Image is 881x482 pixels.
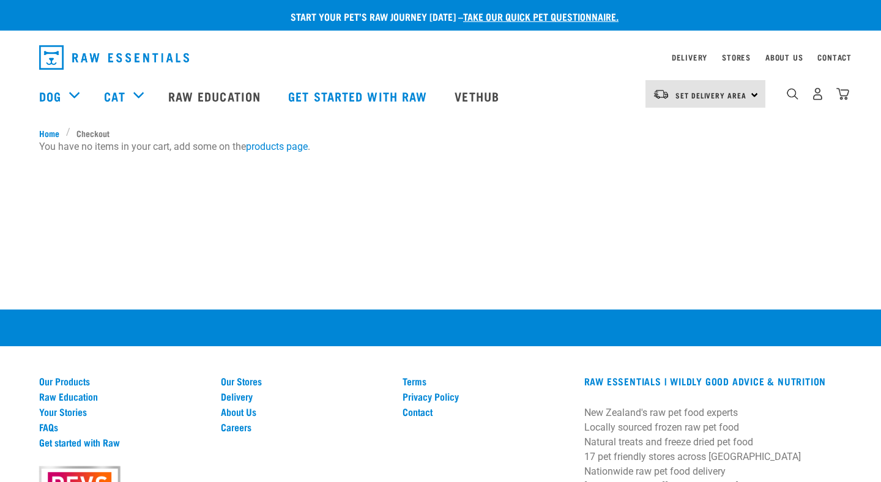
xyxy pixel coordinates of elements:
[39,127,842,139] nav: breadcrumbs
[39,421,206,432] a: FAQs
[39,376,206,387] a: Our Products
[653,89,669,100] img: van-moving.png
[811,87,824,100] img: user.png
[39,45,189,70] img: Raw Essentials Logo
[765,55,803,59] a: About Us
[675,93,746,97] span: Set Delivery Area
[104,87,125,105] a: Cat
[221,421,388,432] a: Careers
[39,437,206,448] a: Get started with Raw
[672,55,707,59] a: Delivery
[836,87,849,100] img: home-icon@2x.png
[39,406,206,417] a: Your Stories
[39,391,206,402] a: Raw Education
[276,72,442,120] a: Get started with Raw
[722,55,751,59] a: Stores
[787,88,798,100] img: home-icon-1@2x.png
[221,406,388,417] a: About Us
[403,376,570,387] a: Terms
[442,72,515,120] a: Vethub
[156,72,276,120] a: Raw Education
[403,406,570,417] a: Contact
[29,40,852,75] nav: dropdown navigation
[246,141,308,152] a: products page
[221,391,388,402] a: Delivery
[39,127,66,139] a: Home
[584,376,842,387] h3: RAW ESSENTIALS | Wildly Good Advice & Nutrition
[403,391,570,402] a: Privacy Policy
[221,376,388,387] a: Our Stores
[39,139,842,154] p: You have no items in your cart, add some on the .
[39,87,61,105] a: Dog
[817,55,852,59] a: Contact
[463,13,619,19] a: take our quick pet questionnaire.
